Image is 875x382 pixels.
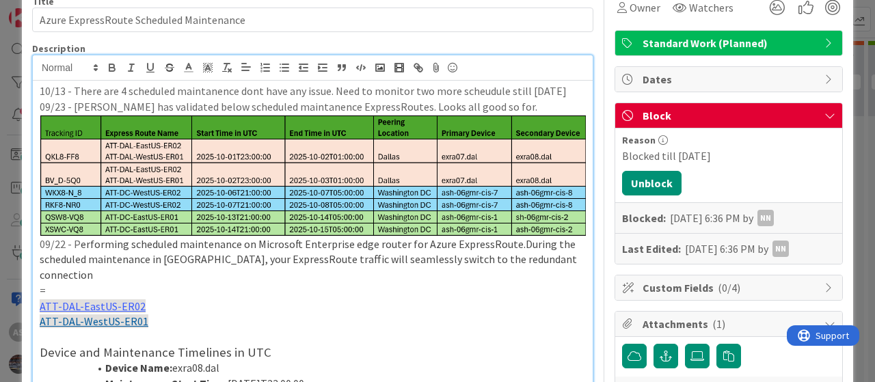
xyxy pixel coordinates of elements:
[643,316,818,332] span: Attachments
[40,237,579,282] span: erforming scheduled maintenance on Microsoft Enterprise edge router for Azure ExpressRoute.During...
[643,35,818,51] span: Standard Work (Planned)
[40,314,148,328] a: ATT-DAL-WestUS-ER01
[712,317,725,331] span: ( 1 )
[29,2,62,18] span: Support
[40,114,586,282] p: 09/22 - P
[643,279,818,296] span: Custom Fields
[40,99,586,115] p: 09/23 - [PERSON_NAME] has validated below scheduled maintanence ExpressRoutes. Looks all good so ...
[40,283,586,299] p: =
[40,83,586,99] p: 10/13 - There are 4 scheduled maintanence dont have any issue. Need to monitor two more scheudule...
[40,344,271,360] span: Device and Maintenance Timelines in UTC
[32,42,85,55] span: Description
[32,8,593,32] input: type card name here...
[643,71,818,87] span: Dates
[622,241,681,257] b: Last Edited:
[622,148,835,164] div: Blocked till [DATE]
[40,299,146,313] a: ATT-DAL-EastUS-ER02
[718,281,740,295] span: ( 0/4 )
[772,241,789,257] div: NN
[622,171,682,195] button: Unblock
[40,114,586,236] img: image.png
[105,361,172,374] strong: Device Name:
[757,210,774,226] div: NN
[56,360,586,376] li: exra08.dal
[622,135,656,145] span: Reason
[685,241,789,257] div: [DATE] 6:36 PM by
[643,107,818,124] span: Block
[622,210,666,226] b: Blocked:
[670,210,774,226] div: [DATE] 6:36 PM by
